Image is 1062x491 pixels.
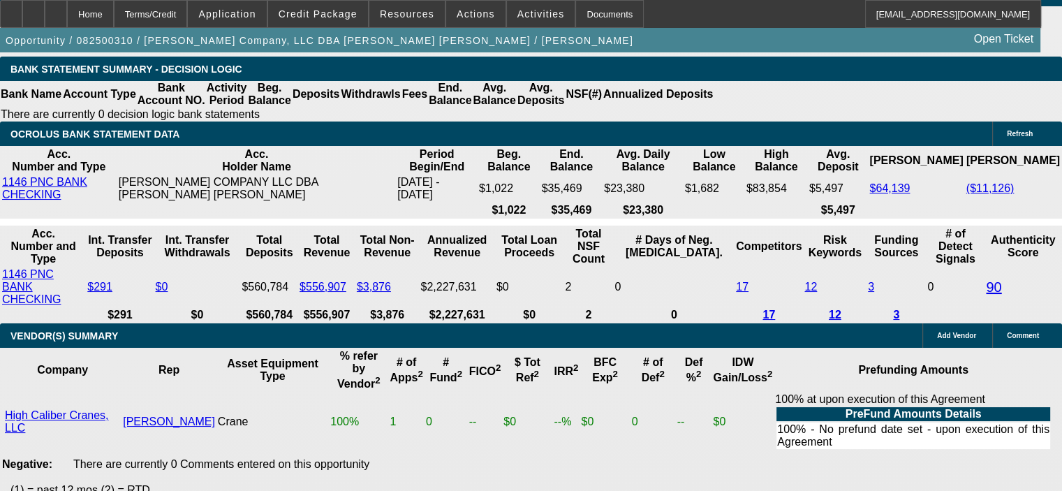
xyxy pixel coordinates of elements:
[603,81,714,108] th: Annualized Deposits
[1007,332,1039,339] span: Comment
[775,393,1052,450] div: 100% at upon execution of this Agreement
[564,227,612,266] th: Sum of the Total NSF Count and Total Overdraft Fee Count from Ocrolus
[966,147,1061,174] th: [PERSON_NAME]
[580,393,629,451] td: $0
[37,364,88,376] b: Company
[573,362,578,373] sup: 2
[712,393,773,451] td: $0
[613,369,618,379] sup: 2
[10,129,179,140] span: OCROLUS BANK STATEMENT DATA
[541,147,603,174] th: End. Balance
[631,393,675,451] td: 0
[241,308,297,322] th: $560,784
[517,81,566,108] th: Avg. Deposits
[735,227,802,266] th: Competitors
[804,281,817,293] a: 12
[603,147,683,174] th: Avg. Daily Balance
[746,175,807,202] td: $83,854
[846,408,982,420] b: PreFund Amounts Details
[227,358,318,382] b: Asset Equipment Type
[642,356,665,383] b: # of Def
[868,281,874,293] a: 3
[428,81,472,108] th: End. Balance
[867,227,925,266] th: Funding Sources
[87,281,112,293] a: $291
[420,281,493,293] div: $2,227,631
[446,1,506,27] button: Actions
[188,1,266,27] button: Application
[1007,130,1033,138] span: Refresh
[390,356,422,383] b: # of Apps
[564,268,612,307] td: 2
[299,308,355,322] th: $556,907
[10,330,118,342] span: VENDOR(S) SUMMARY
[762,309,775,321] a: 17
[966,182,1015,194] a: ($11,126)
[401,81,428,108] th: Fees
[496,308,563,322] th: $0
[1,227,85,266] th: Acc. Number and Type
[375,375,380,386] sup: 2
[268,1,368,27] button: Credit Package
[478,147,540,174] th: Beg. Balance
[564,308,612,322] th: 2
[986,279,1001,295] a: 90
[299,227,355,266] th: Total Revenue
[241,268,297,307] td: $560,784
[420,308,494,322] th: $2,227,631
[137,81,206,108] th: Bank Account NO.
[592,356,618,383] b: BFC Exp
[614,308,734,322] th: 0
[809,203,868,217] th: $5,497
[603,203,683,217] th: $23,380
[217,393,328,451] td: Crane
[118,175,396,202] td: [PERSON_NAME] COMPANY LLC DBA [PERSON_NAME] [PERSON_NAME]
[927,268,984,307] td: 0
[300,281,346,293] a: $556,907
[478,175,540,202] td: $1,022
[554,365,578,377] b: IRR
[425,393,467,451] td: 0
[87,308,153,322] th: $291
[457,8,495,20] span: Actions
[10,64,242,75] span: Bank Statement Summary - Decision Logic
[541,175,603,202] td: $35,469
[515,356,540,383] b: $ Tot Ref
[356,227,419,266] th: Total Non-Revenue
[869,182,910,194] a: $64,139
[279,8,357,20] span: Credit Package
[677,393,711,451] td: --
[603,175,683,202] td: $23,380
[685,356,703,383] b: Def %
[985,227,1061,266] th: Authenticity Score
[746,147,807,174] th: High Balance
[247,81,291,108] th: Beg. Balance
[87,227,153,266] th: Int. Transfer Deposits
[330,393,388,451] td: 100%
[380,8,434,20] span: Resources
[457,369,462,379] sup: 2
[684,147,744,174] th: Low Balance
[713,356,772,383] b: IDW Gain/Loss
[118,147,396,174] th: Acc. Holder Name
[2,458,52,470] b: Negative:
[429,356,462,383] b: # Fund
[776,423,1050,449] td: 100% - No prefund date set - upon execution of this Agreement
[496,362,501,373] sup: 2
[809,147,868,174] th: Avg. Deposit
[1,147,117,174] th: Acc. Number and Type
[478,203,540,217] th: $1,022
[155,227,240,266] th: Int. Transfer Withdrawals
[517,8,565,20] span: Activities
[553,393,579,451] td: --%
[357,281,391,293] a: $3,876
[356,308,419,322] th: $3,876
[565,81,603,108] th: NSF(#)
[736,281,748,293] a: 17
[123,416,215,427] a: [PERSON_NAME]
[927,227,984,266] th: # of Detect Signals
[62,81,137,108] th: Account Type
[968,27,1039,51] a: Open Ticket
[804,227,866,266] th: Risk Keywords
[397,147,477,174] th: Period Begin/End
